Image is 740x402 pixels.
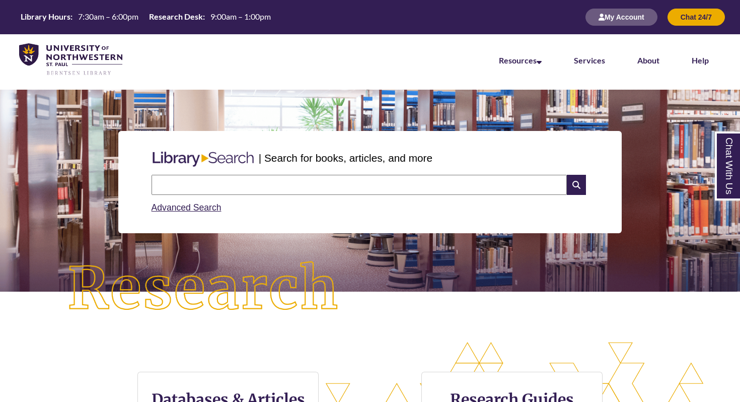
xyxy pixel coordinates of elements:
i: Search [567,175,586,195]
th: Research Desk: [145,11,206,22]
a: Services [574,55,605,65]
button: My Account [585,9,657,26]
a: Hours Today [17,11,275,23]
a: Help [692,55,709,65]
a: Chat 24/7 [668,13,725,21]
button: Chat 24/7 [668,9,725,26]
img: Research [37,231,371,347]
a: Resources [499,55,542,65]
a: About [637,55,659,65]
a: My Account [585,13,657,21]
th: Library Hours: [17,11,74,22]
table: Hours Today [17,11,275,22]
p: | Search for books, articles, and more [259,150,432,166]
img: Libary Search [147,148,259,171]
span: 7:30am – 6:00pm [78,12,138,21]
img: UNWSP Library Logo [19,43,122,76]
a: Advanced Search [152,203,221,213]
span: 9:00am – 1:00pm [210,12,271,21]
